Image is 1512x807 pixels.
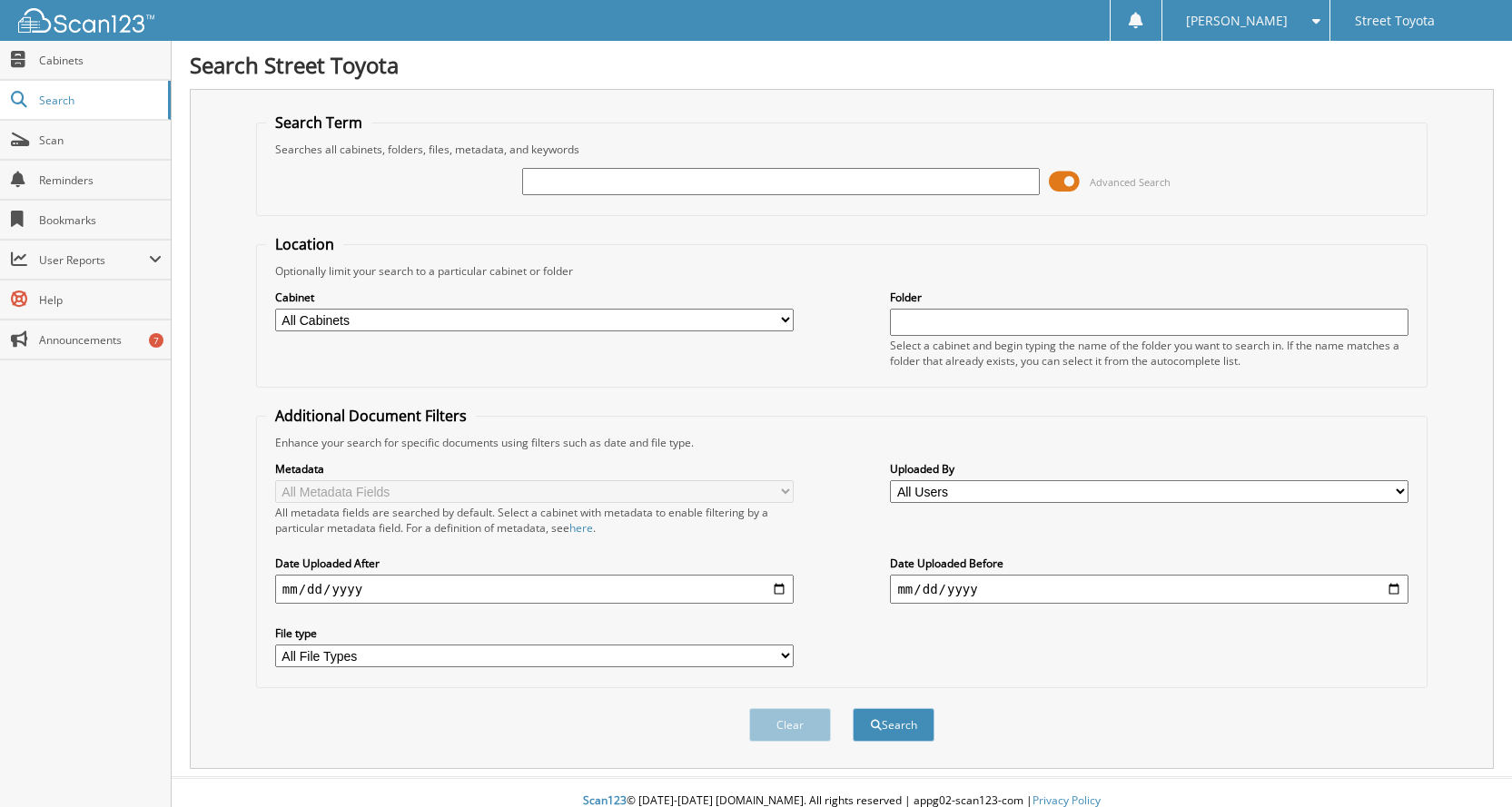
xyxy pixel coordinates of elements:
[890,556,1408,571] label: Date Uploaded Before
[1421,720,1512,807] iframe: Chat Widget
[749,708,831,742] button: Clear
[39,212,162,228] span: Bookmarks
[1090,175,1171,189] span: Advanced Search
[853,708,934,742] button: Search
[39,53,162,68] span: Cabinets
[266,234,343,254] legend: Location
[275,505,794,536] div: All metadata fields are searched by default. Select a cabinet with metadata to enable filtering b...
[275,461,794,477] label: Metadata
[39,252,149,268] span: User Reports
[149,333,163,348] div: 7
[266,435,1418,450] div: Enhance your search for specific documents using filters such as date and file type.
[1355,15,1435,26] span: Street Toyota
[190,50,1494,80] h1: Search Street Toyota
[275,290,794,305] label: Cabinet
[39,172,162,188] span: Reminders
[275,625,794,641] label: File type
[1186,15,1288,26] span: [PERSON_NAME]
[18,8,154,33] img: scan123-logo-white.svg
[266,142,1418,157] div: Searches all cabinets, folders, files, metadata, and keywords
[890,461,1408,477] label: Uploaded By
[266,113,371,133] legend: Search Term
[266,406,476,426] legend: Additional Document Filters
[39,332,162,348] span: Announcements
[890,338,1408,369] div: Select a cabinet and begin typing the name of the folder you want to search in. If the name match...
[266,263,1418,279] div: Optionally limit your search to a particular cabinet or folder
[569,520,593,536] a: here
[39,133,162,148] span: Scan
[890,575,1408,604] input: end
[39,292,162,308] span: Help
[39,93,159,108] span: Search
[275,575,794,604] input: start
[890,290,1408,305] label: Folder
[275,556,794,571] label: Date Uploaded After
